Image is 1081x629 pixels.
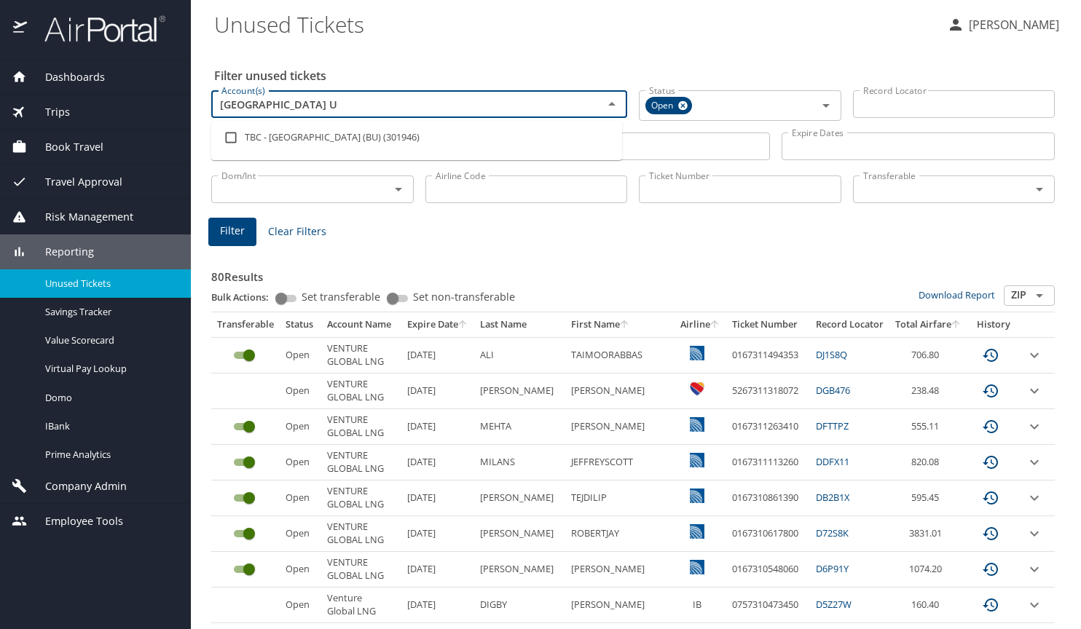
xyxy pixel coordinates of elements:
[1026,454,1043,471] button: expand row
[401,445,474,480] td: [DATE]
[565,312,675,337] th: First Name
[690,488,704,503] img: United Airlines
[726,445,810,480] td: 0167311113260
[401,552,474,588] td: [DATE]
[726,373,810,409] td: 5267311318072
[280,373,321,409] td: Open
[1026,489,1043,507] button: expand row
[1029,285,1050,306] button: Open
[262,218,332,245] button: Clear Filters
[211,260,1055,285] h3: 80 Results
[726,409,810,445] td: 0167311263410
[280,409,321,445] td: Open
[321,445,401,480] td: VENTURE GLOBAL LNG
[964,16,1059,33] p: [PERSON_NAME]
[602,94,622,114] button: Close
[726,588,810,623] td: 0757310473450
[45,362,173,376] span: Virtual Pay Lookup
[474,373,565,409] td: [PERSON_NAME]
[726,312,810,337] th: Ticket Number
[27,513,123,529] span: Employee Tools
[919,288,995,301] a: Download Report
[889,312,967,337] th: Total Airfare
[217,318,274,331] div: Transferable
[620,320,630,330] button: sort
[321,552,401,588] td: VENTURE GLOBAL LNG
[474,588,565,623] td: DIGBY
[27,174,122,190] span: Travel Approval
[693,598,701,611] span: IB
[321,373,401,409] td: VENTURE GLOBAL LNG
[1026,382,1043,400] button: expand row
[710,320,720,330] button: sort
[401,516,474,552] td: [DATE]
[690,417,704,432] img: United Airlines
[565,337,675,373] td: TAIMOORABBAS
[690,381,704,396] img: Southwest Airlines
[321,337,401,373] td: VENTURE GLOBAL LNG
[27,69,105,85] span: Dashboards
[321,312,401,337] th: Account Name
[889,480,967,516] td: 595.45
[413,292,515,302] span: Set non-transferable
[474,516,565,552] td: [PERSON_NAME]
[675,312,726,337] th: Airline
[302,292,380,302] span: Set transferable
[810,312,889,337] th: Record Locator
[565,552,675,588] td: [PERSON_NAME]
[401,337,474,373] td: [DATE]
[816,491,849,504] a: DB2B1X
[211,121,622,154] li: TBC - [GEOGRAPHIC_DATA] (BU) (301946)
[27,104,70,120] span: Trips
[889,337,967,373] td: 706.80
[45,419,173,433] span: IBank
[951,320,962,330] button: sort
[1029,179,1050,199] button: Open
[726,516,810,552] td: 0167310617800
[27,139,103,155] span: Book Travel
[321,588,401,623] td: Venture Global LNG
[27,244,94,260] span: Reporting
[45,305,173,319] span: Savings Tracker
[726,337,810,373] td: 0167311494353
[211,290,280,304] p: Bulk Actions:
[1026,347,1043,364] button: expand row
[941,12,1065,38] button: [PERSON_NAME]
[816,455,849,468] a: DDFX11
[401,409,474,445] td: [DATE]
[401,312,474,337] th: Expire Date
[889,552,967,588] td: 1074.20
[220,222,245,240] span: Filter
[401,373,474,409] td: [DATE]
[474,337,565,373] td: ALI
[208,218,256,246] button: Filter
[645,98,682,114] span: Open
[816,526,849,539] a: D72S8K
[565,409,675,445] td: [PERSON_NAME]
[889,409,967,445] td: 555.11
[889,373,967,409] td: 238.48
[458,320,468,330] button: sort
[27,478,127,494] span: Company Admin
[28,15,165,43] img: airportal-logo.png
[816,95,836,116] button: Open
[645,97,692,114] div: Open
[280,312,321,337] th: Status
[280,445,321,480] td: Open
[565,588,675,623] td: [PERSON_NAME]
[726,552,810,588] td: 0167310548060
[816,419,849,432] a: DFTTPZ
[1026,561,1043,578] button: expand row
[321,409,401,445] td: VENTURE GLOBAL LNG
[816,562,849,575] a: D6P91Y
[690,524,704,539] img: United Airlines
[474,312,565,337] th: Last Name
[45,391,173,405] span: Domo
[690,346,704,360] img: United Airlines
[280,516,321,552] td: Open
[280,588,321,623] td: Open
[565,480,675,516] td: TEJDILIP
[889,516,967,552] td: 3831.01
[280,552,321,588] td: Open
[45,448,173,462] span: Prime Analytics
